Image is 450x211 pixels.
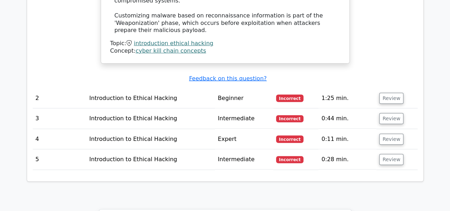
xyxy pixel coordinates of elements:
td: Introduction to Ethical Hacking [86,149,215,170]
td: 0:44 min. [318,109,376,129]
td: Introduction to Ethical Hacking [86,129,215,149]
button: Review [379,154,403,165]
td: Introduction to Ethical Hacking [86,88,215,109]
td: 0:11 min. [318,129,376,149]
button: Review [379,93,403,104]
div: Concept: [110,47,340,55]
td: 4 [33,129,87,149]
div: Topic: [110,40,340,47]
td: Introduction to Ethical Hacking [86,109,215,129]
td: 3 [33,109,87,129]
span: Incorrect [276,115,303,122]
td: 2 [33,88,87,109]
td: 0:28 min. [318,149,376,170]
span: Incorrect [276,156,303,163]
a: Feedback on this question? [189,75,266,82]
button: Review [379,113,403,124]
td: Expert [215,129,273,149]
span: Incorrect [276,95,303,102]
button: Review [379,134,403,145]
a: introduction ethical hacking [134,40,213,47]
span: Incorrect [276,136,303,143]
td: Intermediate [215,109,273,129]
td: Beginner [215,88,273,109]
a: cyber kill chain concepts [136,47,206,54]
td: Intermediate [215,149,273,170]
td: 5 [33,149,87,170]
td: 1:25 min. [318,88,376,109]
